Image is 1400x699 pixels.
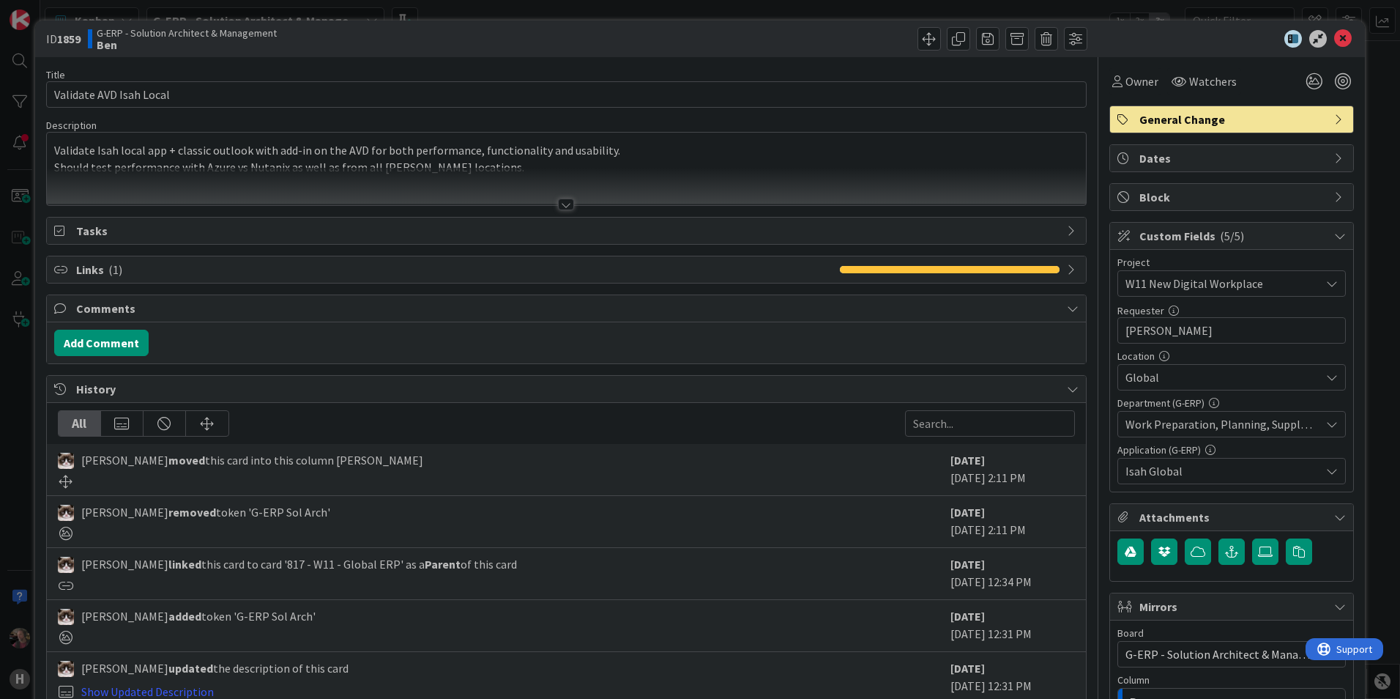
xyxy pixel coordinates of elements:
[1117,398,1346,408] div: Department (G-ERP)
[58,609,74,625] img: Kv
[97,39,277,51] b: Ben
[54,330,149,356] button: Add Comment
[1139,598,1327,615] span: Mirrors
[950,555,1075,592] div: [DATE] 12:34 PM
[950,505,985,519] b: [DATE]
[1139,111,1327,128] span: General Change
[950,557,985,572] b: [DATE]
[905,410,1075,437] input: Search...
[76,300,1060,317] span: Comments
[1117,351,1346,361] div: Location
[1189,73,1237,90] span: Watchers
[425,557,461,572] b: Parent
[81,684,214,699] a: Show Updated Description
[1139,508,1327,526] span: Attachments
[46,119,97,132] span: Description
[1125,369,1320,386] span: Global
[59,411,101,436] div: All
[76,222,1060,240] span: Tasks
[58,557,74,573] img: Kv
[46,68,65,81] label: Title
[168,661,213,676] b: updated
[168,609,201,624] b: added
[1125,73,1158,90] span: Owner
[950,607,1075,644] div: [DATE] 12:31 PM
[31,2,67,20] span: Support
[46,30,81,48] span: ID
[1125,273,1313,294] span: W11 New Digital Workplace
[1117,445,1346,455] div: Application (G-ERP)
[97,27,277,39] span: G-ERP - Solution Architect & Management
[58,453,74,469] img: Kv
[1125,647,1338,662] span: G-ERP - Solution Architect & Management
[168,557,201,572] b: linked
[54,159,1079,176] p: Should test performance with Azure vs Nutanix as well as from all [PERSON_NAME] locations.
[1125,462,1320,480] span: Isah Global
[1125,415,1320,433] span: Work Preparation, Planning, Supply Chain Management, Fabrication, Finance, Facility, Human Resour...
[81,503,330,521] span: [PERSON_NAME] token 'G-ERP Sol Arch'
[950,661,985,676] b: [DATE]
[54,142,1079,159] p: Validate Isah local app + classic outlook with add-in on the AVD for both performance, functional...
[58,661,74,677] img: Kv
[1139,149,1327,167] span: Dates
[1117,628,1144,638] span: Board
[1220,229,1244,243] span: ( 5/5 )
[58,505,74,521] img: Kv
[76,380,1060,398] span: History
[950,451,1075,488] div: [DATE] 2:11 PM
[1139,227,1327,245] span: Custom Fields
[81,555,517,573] span: [PERSON_NAME] this card to card '817 - W11 - Global ERP' as a of this card
[168,453,205,467] b: moved
[1117,304,1164,317] label: Requester
[950,503,1075,540] div: [DATE] 2:11 PM
[950,453,985,467] b: [DATE]
[168,505,216,519] b: removed
[76,261,833,278] span: Links
[81,659,349,677] span: [PERSON_NAME] the description of this card
[46,81,1087,108] input: type card name here...
[1117,675,1150,685] span: Column
[1139,188,1327,206] span: Block
[81,607,316,625] span: [PERSON_NAME] token 'G-ERP Sol Arch'
[950,609,985,624] b: [DATE]
[1117,257,1346,267] div: Project
[81,451,423,469] span: [PERSON_NAME] this card into this column [PERSON_NAME]
[108,262,122,277] span: ( 1 )
[57,32,81,46] b: 1859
